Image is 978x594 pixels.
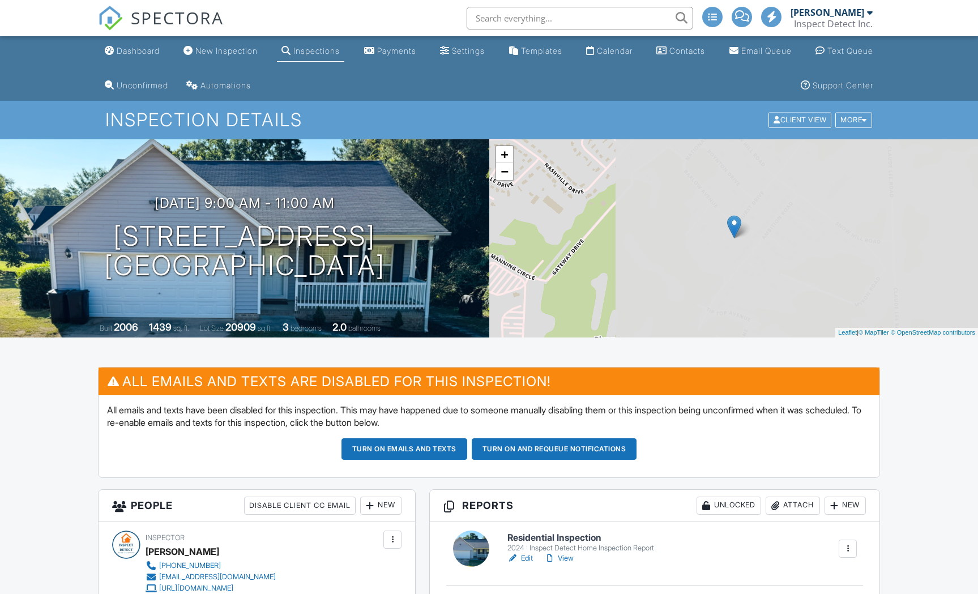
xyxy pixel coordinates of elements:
a: Settings [435,41,489,62]
h6: Residential Inspection [507,533,654,543]
div: [EMAIL_ADDRESS][DOMAIN_NAME] [159,572,276,582]
h3: Reports [430,490,879,522]
a: © MapTiler [859,329,889,336]
div: Calendar [597,46,633,55]
a: SPECTORA [98,15,224,39]
h3: All emails and texts are disabled for this inspection! [99,367,880,395]
div: | [835,328,978,337]
h3: People [99,490,416,522]
button: Turn on and Requeue Notifications [472,438,637,460]
span: Lot Size [200,324,224,332]
div: Unlocked [697,497,761,515]
span: SPECTORA [131,6,224,29]
div: Payments [377,46,416,55]
div: [URL][DOMAIN_NAME] [159,584,233,593]
div: New Inspection [195,46,258,55]
div: 1439 [149,321,172,333]
div: 2024 : Inspect Detect Home Inspection Report [507,544,654,553]
a: Email Queue [725,41,796,62]
div: More [835,113,872,128]
img: The Best Home Inspection Software - Spectora [98,6,123,31]
div: Client View [768,113,831,128]
div: Unconfirmed [117,80,168,90]
button: Turn on emails and texts [341,438,467,460]
div: Templates [521,46,562,55]
a: Templates [505,41,567,62]
div: [PERSON_NAME] [146,543,219,560]
div: Dashboard [117,46,160,55]
a: Residential Inspection 2024 : Inspect Detect Home Inspection Report [507,533,654,553]
input: Search everything... [467,7,693,29]
a: Automations (Basic) [182,75,255,96]
div: Email Queue [741,46,792,55]
div: 3 [283,321,289,333]
a: Calendar [582,41,637,62]
a: Zoom in [496,146,513,163]
a: New Inspection [179,41,262,62]
a: Inspections [277,41,344,62]
a: Client View [767,115,834,123]
div: Contacts [669,46,705,55]
div: New [825,497,866,515]
div: 2.0 [332,321,347,333]
a: [EMAIL_ADDRESS][DOMAIN_NAME] [146,571,276,583]
h1: Inspection Details [105,110,873,130]
div: Automations [200,80,251,90]
a: Contacts [652,41,710,62]
div: Settings [452,46,485,55]
p: All emails and texts have been disabled for this inspection. This may have happened due to someon... [107,404,872,429]
a: Leaflet [838,329,857,336]
a: Text Queue [811,41,878,62]
span: bathrooms [348,324,381,332]
a: Payments [360,41,421,62]
h1: [STREET_ADDRESS] [GEOGRAPHIC_DATA] [104,221,385,281]
div: Inspections [293,46,340,55]
div: Disable Client CC Email [244,497,356,515]
div: New [360,497,402,515]
h3: [DATE] 9:00 am - 11:00 am [155,195,335,211]
span: sq. ft. [173,324,189,332]
a: Edit [507,553,533,564]
a: Support Center [796,75,878,96]
span: Built [100,324,112,332]
a: © OpenStreetMap contributors [891,329,975,336]
a: Zoom out [496,163,513,180]
a: Unconfirmed [100,75,173,96]
span: bedrooms [291,324,322,332]
span: sq.ft. [258,324,272,332]
div: Text Queue [827,46,873,55]
a: [PHONE_NUMBER] [146,560,276,571]
a: Dashboard [100,41,164,62]
a: View [544,553,574,564]
a: [URL][DOMAIN_NAME] [146,583,276,594]
div: 2006 [114,321,138,333]
div: Support Center [813,80,873,90]
div: 20909 [225,321,256,333]
div: Attach [766,497,820,515]
div: Inspect Detect Inc. [794,18,873,29]
div: [PERSON_NAME] [791,7,864,18]
span: Inspector [146,533,185,542]
div: [PHONE_NUMBER] [159,561,221,570]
